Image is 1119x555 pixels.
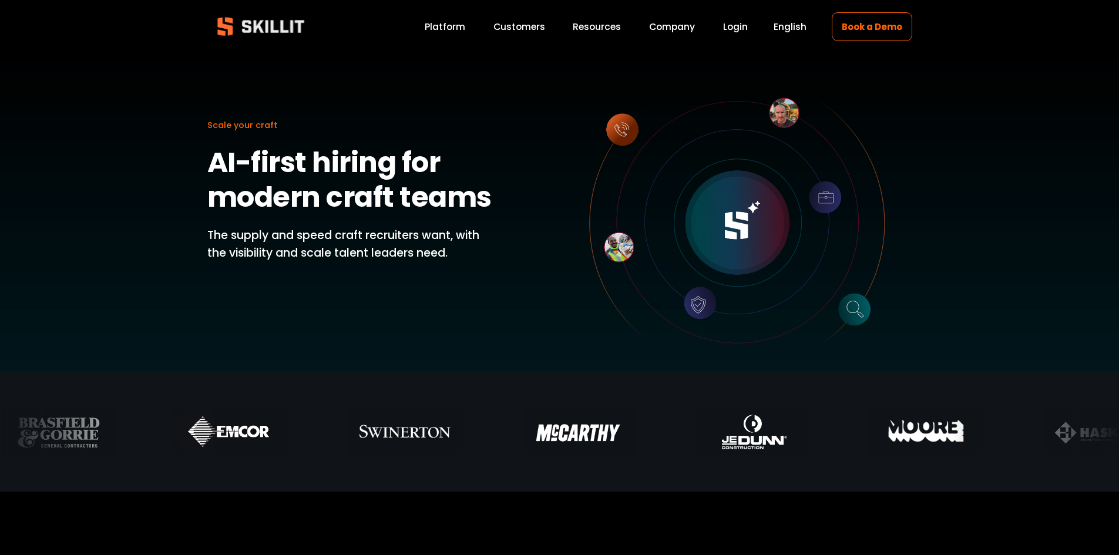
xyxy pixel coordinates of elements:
span: Scale your craft [207,119,278,131]
a: Platform [425,19,465,35]
span: English [774,20,807,33]
span: Resources [573,20,621,33]
p: The supply and speed craft recruiters want, with the visibility and scale talent leaders need. [207,227,498,263]
strong: AI-first hiring for modern craft teams [207,143,492,217]
a: Book a Demo [832,12,912,41]
a: folder dropdown [573,19,621,35]
a: Company [649,19,695,35]
div: language picker [774,19,807,35]
a: Customers [493,19,545,35]
img: Skillit [207,9,314,44]
a: Login [723,19,748,35]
